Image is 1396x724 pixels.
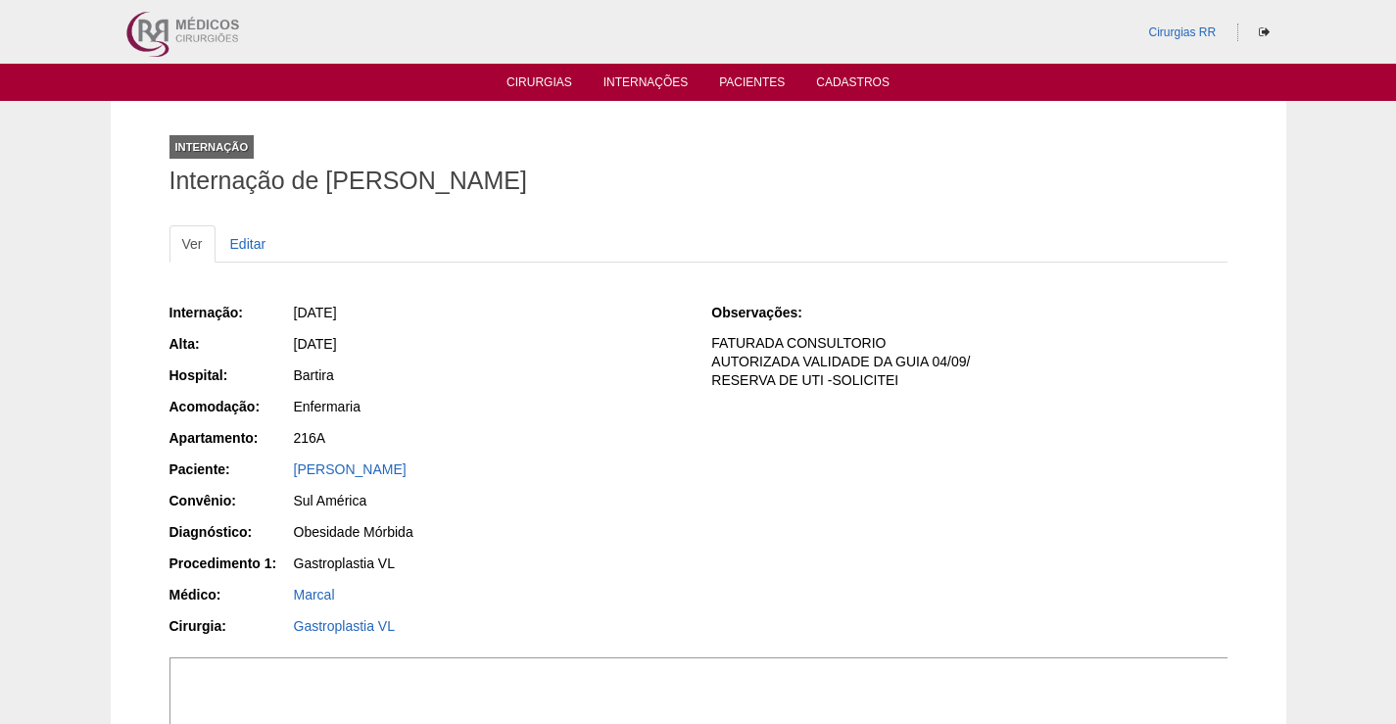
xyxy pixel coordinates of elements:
div: Paciente: [169,459,292,479]
div: Alta: [169,334,292,354]
div: Procedimento 1: [169,554,292,573]
div: Gastroplastia VL [294,554,685,573]
div: Médico: [169,585,292,604]
a: Gastroplastia VL [294,618,396,634]
a: Cadastros [816,75,890,95]
a: [PERSON_NAME] [294,461,407,477]
div: Apartamento: [169,428,292,448]
div: Convênio: [169,491,292,510]
div: Acomodação: [169,397,292,416]
div: Enfermaria [294,397,685,416]
span: [DATE] [294,336,337,352]
h1: Internação de [PERSON_NAME] [169,169,1228,193]
div: Sul América [294,491,685,510]
a: Internações [603,75,689,95]
p: FATURADA CONSULTORIO AUTORIZADA VALIDADE DA GUIA 04/09/ RESERVA DE UTI -SOLICITEI [711,334,1227,390]
a: Editar [217,225,279,263]
div: Observações: [711,303,834,322]
div: Internação: [169,303,292,322]
a: Cirurgias [506,75,572,95]
div: Hospital: [169,365,292,385]
i: Sair [1259,26,1270,38]
div: 216A [294,428,685,448]
a: Ver [169,225,216,263]
a: Pacientes [719,75,785,95]
a: Marcal [294,587,335,603]
a: Cirurgias RR [1148,25,1216,39]
div: Cirurgia: [169,616,292,636]
div: Bartira [294,365,685,385]
div: Obesidade Mórbida [294,522,685,542]
div: Internação [169,135,255,159]
div: Diagnóstico: [169,522,292,542]
span: [DATE] [294,305,337,320]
